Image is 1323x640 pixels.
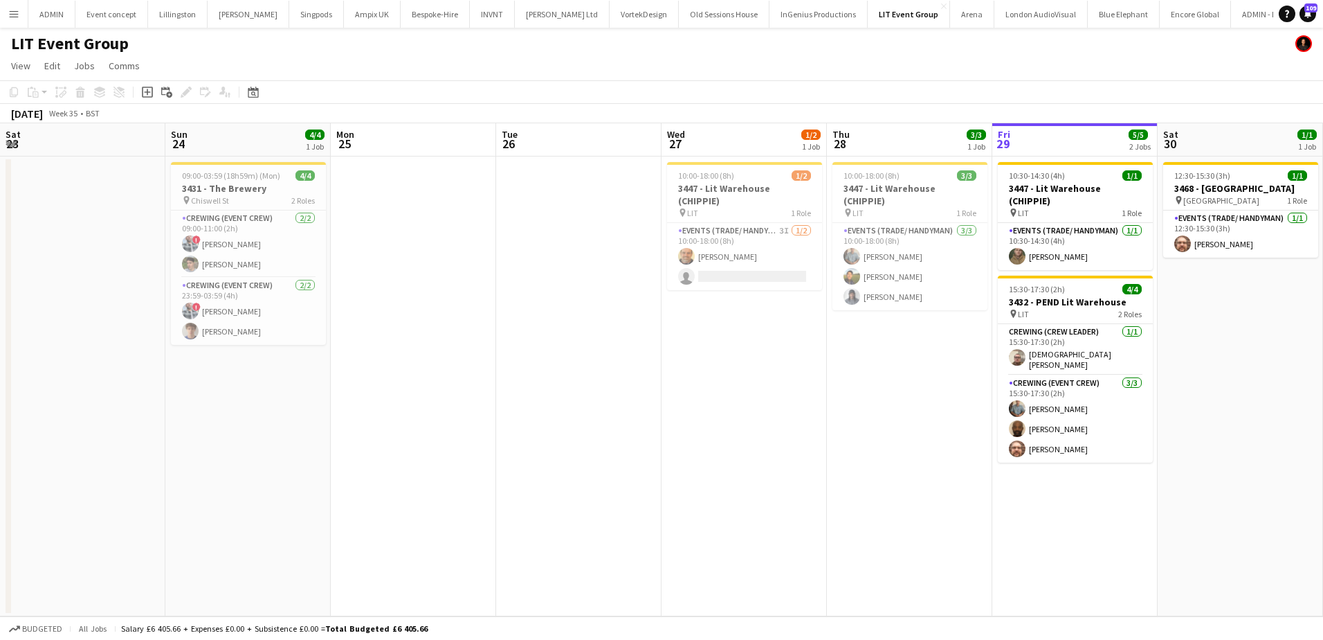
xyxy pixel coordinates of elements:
span: Budgeted [22,624,62,634]
span: 30 [1161,136,1178,152]
span: 2 Roles [1118,309,1142,319]
span: 1/1 [1297,130,1317,140]
button: LIT Event Group [868,1,950,28]
div: BST [86,108,100,118]
button: Ampix UK [344,1,401,28]
app-job-card: 10:30-14:30 (4h)1/13447 - Lit Warehouse (CHIPPIE) LIT1 RoleEvents (Trade/ Handyman)1/110:30-14:30... [998,162,1153,270]
button: [PERSON_NAME] [208,1,289,28]
span: 1/1 [1288,170,1307,181]
span: Sun [171,128,188,141]
app-job-card: 10:00-18:00 (8h)1/23447 - Lit Warehouse (CHIPPIE) LIT1 RoleEvents (Trade/ Handyman)3I1/210:00-18:... [667,162,822,290]
app-job-card: 10:00-18:00 (8h)3/33447 - Lit Warehouse (CHIPPIE) LIT1 RoleEvents (Trade/ Handyman)3/310:00-18:00... [832,162,987,310]
button: Arena [950,1,994,28]
span: 5/5 [1129,130,1148,140]
span: 109 [1304,3,1317,12]
button: Blue Elephant [1088,1,1160,28]
span: Comms [109,60,140,72]
div: [DATE] [11,107,43,121]
span: 10:00-18:00 (8h) [843,170,900,181]
h3: 3432 - PEND Lit Warehouse [998,296,1153,308]
span: 1/1 [1122,170,1142,181]
h3: 3468 - [GEOGRAPHIC_DATA] [1163,182,1318,195]
span: 1 Role [956,208,976,218]
app-job-card: 15:30-17:30 (2h)4/43432 - PEND Lit Warehouse LIT2 RolesCrewing (Crew Leader)1/115:30-17:30 (2h)[D... [998,276,1153,463]
h1: LIT Event Group [11,33,129,54]
button: ADMIN - LEAVE [1231,1,1305,28]
span: View [11,60,30,72]
span: 23 [3,136,21,152]
span: ! [192,303,201,311]
span: 1 Role [1122,208,1142,218]
button: London AudioVisual [994,1,1088,28]
app-job-card: 09:00-03:59 (18h59m) (Mon)4/43431 - The Brewery Chiswell St2 RolesCrewing (Event Crew)2/209:00-11... [171,162,326,345]
span: 29 [996,136,1010,152]
app-user-avatar: Ash Grimmer [1295,35,1312,52]
button: Lillingston [148,1,208,28]
span: 1 Role [791,208,811,218]
span: 15:30-17:30 (2h) [1009,284,1065,294]
app-card-role: Crewing (Event Crew)2/223:59-03:59 (4h)![PERSON_NAME][PERSON_NAME] [171,278,326,345]
span: 10:00-18:00 (8h) [678,170,734,181]
app-card-role: Crewing (Crew Leader)1/115:30-17:30 (2h)[DEMOGRAPHIC_DATA][PERSON_NAME] [998,324,1153,375]
app-card-role: Events (Trade/ Handyman)3I1/210:00-18:00 (8h)[PERSON_NAME] [667,223,822,290]
span: 09:00-03:59 (18h59m) (Mon) [182,170,280,181]
span: LIT [1018,208,1029,218]
button: Singpods [289,1,344,28]
button: Bespoke-Hire [401,1,470,28]
a: Jobs [69,57,100,75]
span: Chiswell St [191,195,229,206]
app-job-card: 12:30-15:30 (3h)1/13468 - [GEOGRAPHIC_DATA] [GEOGRAPHIC_DATA]1 RoleEvents (Trade/ Handyman)1/112:... [1163,162,1318,258]
span: 24 [169,136,188,152]
button: Budgeted [7,621,64,637]
span: 3/3 [967,130,986,140]
button: Event concept [75,1,148,28]
span: Wed [667,128,685,141]
span: [GEOGRAPHIC_DATA] [1183,195,1259,206]
span: Sat [6,128,21,141]
h3: 3447 - Lit Warehouse (CHIPPIE) [667,182,822,207]
span: 25 [334,136,354,152]
span: Jobs [74,60,95,72]
a: Edit [39,57,66,75]
span: Sat [1163,128,1178,141]
h3: 3431 - The Brewery [171,182,326,195]
span: 27 [665,136,685,152]
span: 28 [830,136,850,152]
span: All jobs [76,623,109,634]
span: 1/2 [801,130,821,140]
span: 2 Roles [291,195,315,206]
span: 3/3 [957,170,976,181]
div: Salary £6 405.66 + Expenses £0.00 + Subsistence £0.00 = [121,623,428,634]
span: Fri [998,128,1010,141]
span: Total Budgeted £6 405.66 [325,623,428,634]
h3: 3447 - Lit Warehouse (CHIPPIE) [832,182,987,207]
div: 1 Job [306,141,324,152]
span: 4/4 [305,130,325,140]
button: INVNT [470,1,515,28]
button: Old Sessions House [679,1,769,28]
button: VortekDesign [610,1,679,28]
button: ADMIN [28,1,75,28]
span: LIT [687,208,698,218]
span: Mon [336,128,354,141]
div: 1 Job [1298,141,1316,152]
span: 10:30-14:30 (4h) [1009,170,1065,181]
span: LIT [852,208,864,218]
a: View [6,57,36,75]
span: 4/4 [295,170,315,181]
button: InGenius Productions [769,1,868,28]
div: 2 Jobs [1129,141,1151,152]
span: Thu [832,128,850,141]
button: Encore Global [1160,1,1231,28]
div: 1 Job [802,141,820,152]
app-card-role: Crewing (Event Crew)3/315:30-17:30 (2h)[PERSON_NAME][PERSON_NAME][PERSON_NAME] [998,375,1153,463]
h3: 3447 - Lit Warehouse (CHIPPIE) [998,182,1153,207]
span: LIT [1018,309,1029,319]
a: 109 [1299,6,1316,22]
span: 1/2 [792,170,811,181]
